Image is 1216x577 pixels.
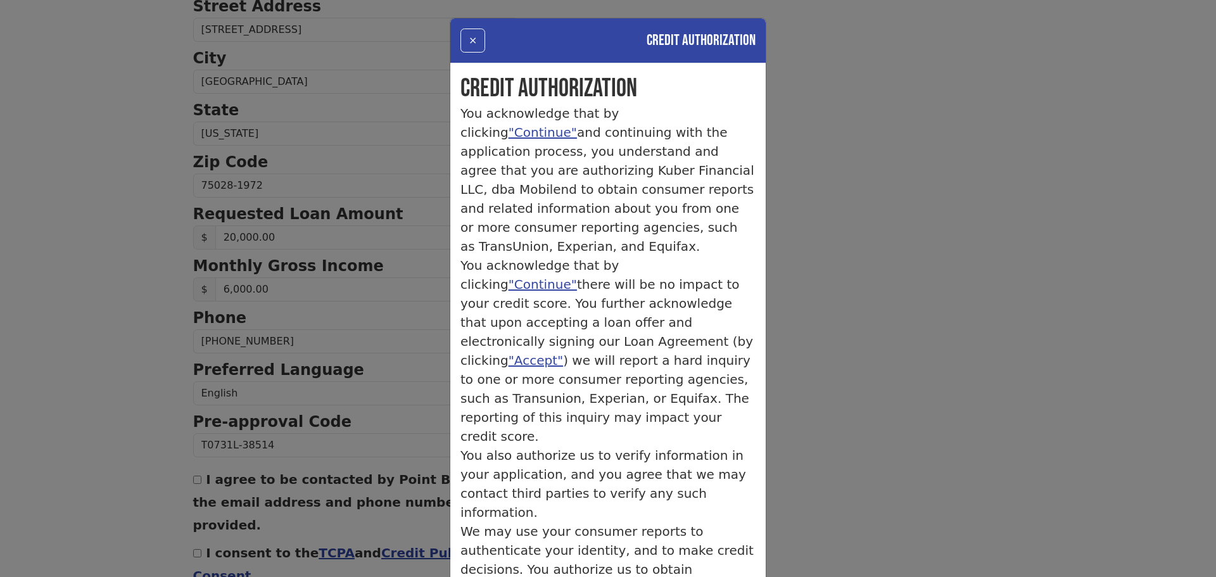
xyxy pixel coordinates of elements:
[460,446,756,522] p: You also authorize us to verify information in your application, and you agree that we may contac...
[460,104,756,256] p: You acknowledge that by clicking and continuing with the application process, you understand and ...
[460,29,485,53] button: ×
[509,277,577,292] a: "Continue"
[460,73,756,104] h1: Credit Authorization
[647,29,756,52] h4: Credit Authorization
[509,125,577,140] a: "Continue"
[460,256,756,446] p: You acknowledge that by clicking there will be no impact to your credit score. You further acknow...
[509,353,564,368] a: "Accept"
